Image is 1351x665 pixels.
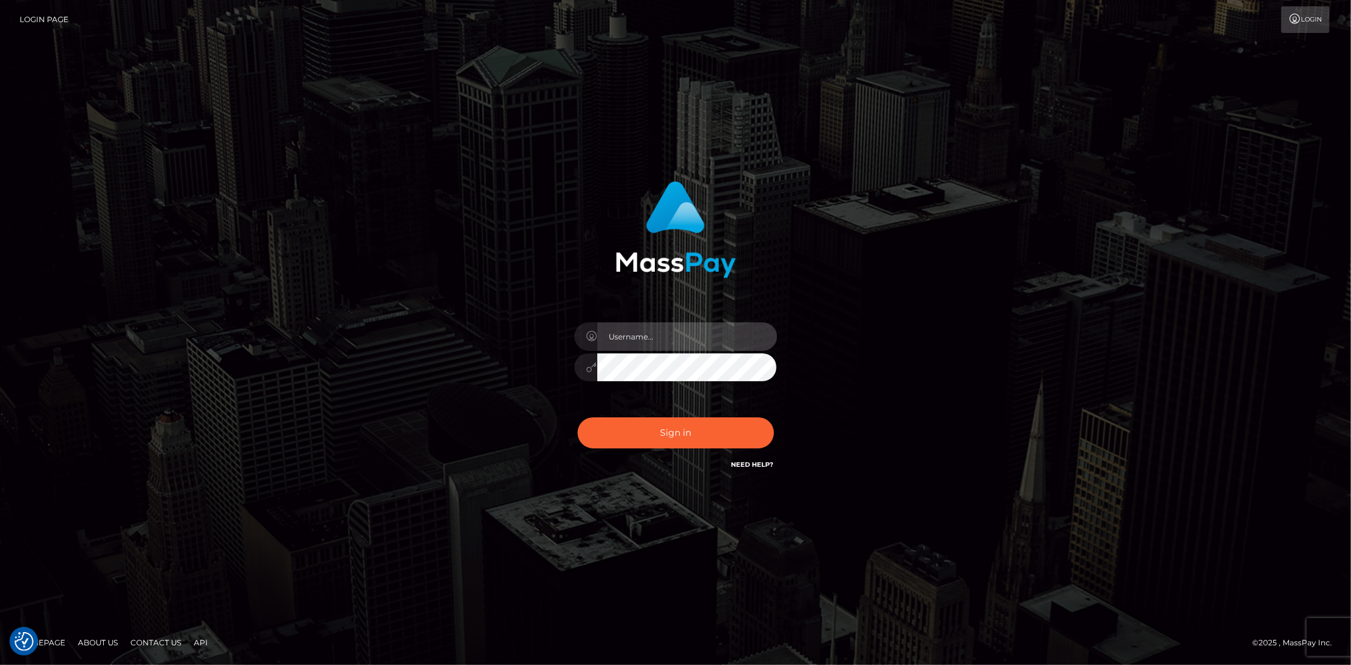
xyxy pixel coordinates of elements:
[20,6,68,33] a: Login Page
[597,322,777,351] input: Username...
[1281,6,1329,33] a: Login
[189,633,213,652] a: API
[14,633,70,652] a: Homepage
[732,460,774,469] a: Need Help?
[616,181,736,278] img: MassPay Login
[1252,636,1341,650] div: © 2025 , MassPay Inc.
[73,633,123,652] a: About Us
[15,632,34,651] button: Consent Preferences
[578,417,774,448] button: Sign in
[15,632,34,651] img: Revisit consent button
[125,633,186,652] a: Contact Us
